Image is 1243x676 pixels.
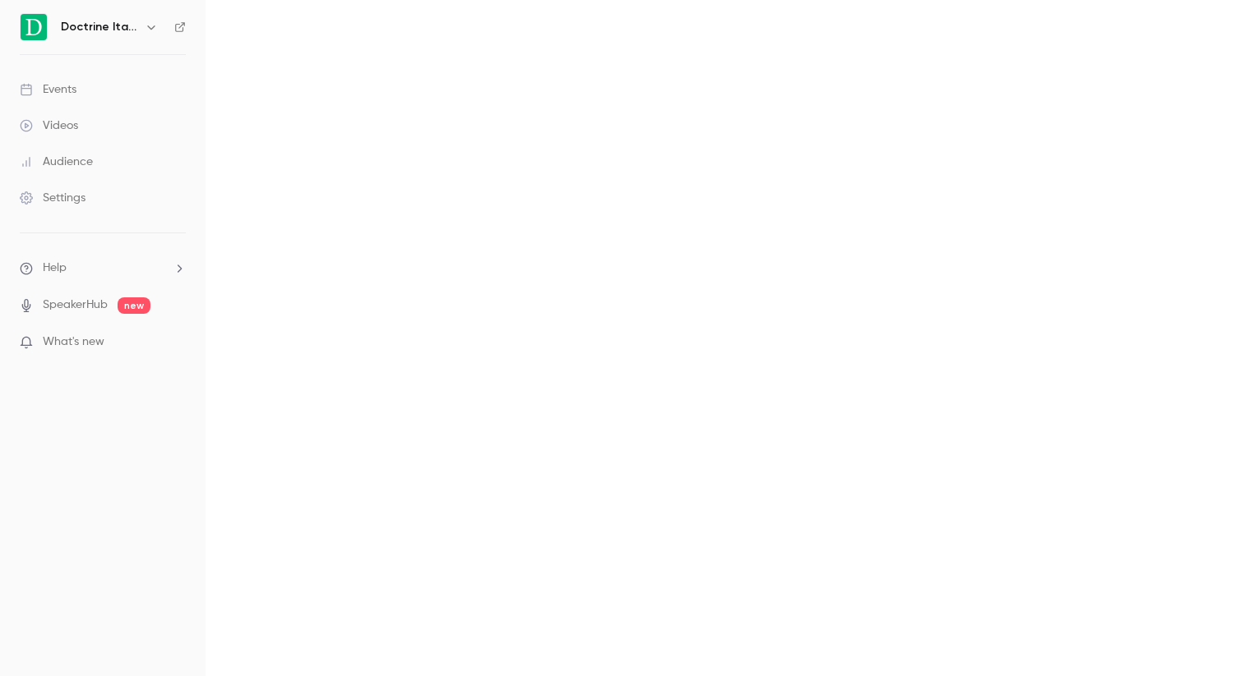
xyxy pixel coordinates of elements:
[61,19,138,35] h6: Doctrine Italia
[21,14,47,40] img: Doctrine Italia
[43,260,67,277] span: Help
[20,190,85,206] div: Settings
[118,297,150,314] span: new
[20,117,78,134] div: Videos
[20,154,93,170] div: Audience
[20,81,76,98] div: Events
[43,333,104,351] span: What's new
[43,297,108,314] a: SpeakerHub
[20,260,186,277] li: help-dropdown-opener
